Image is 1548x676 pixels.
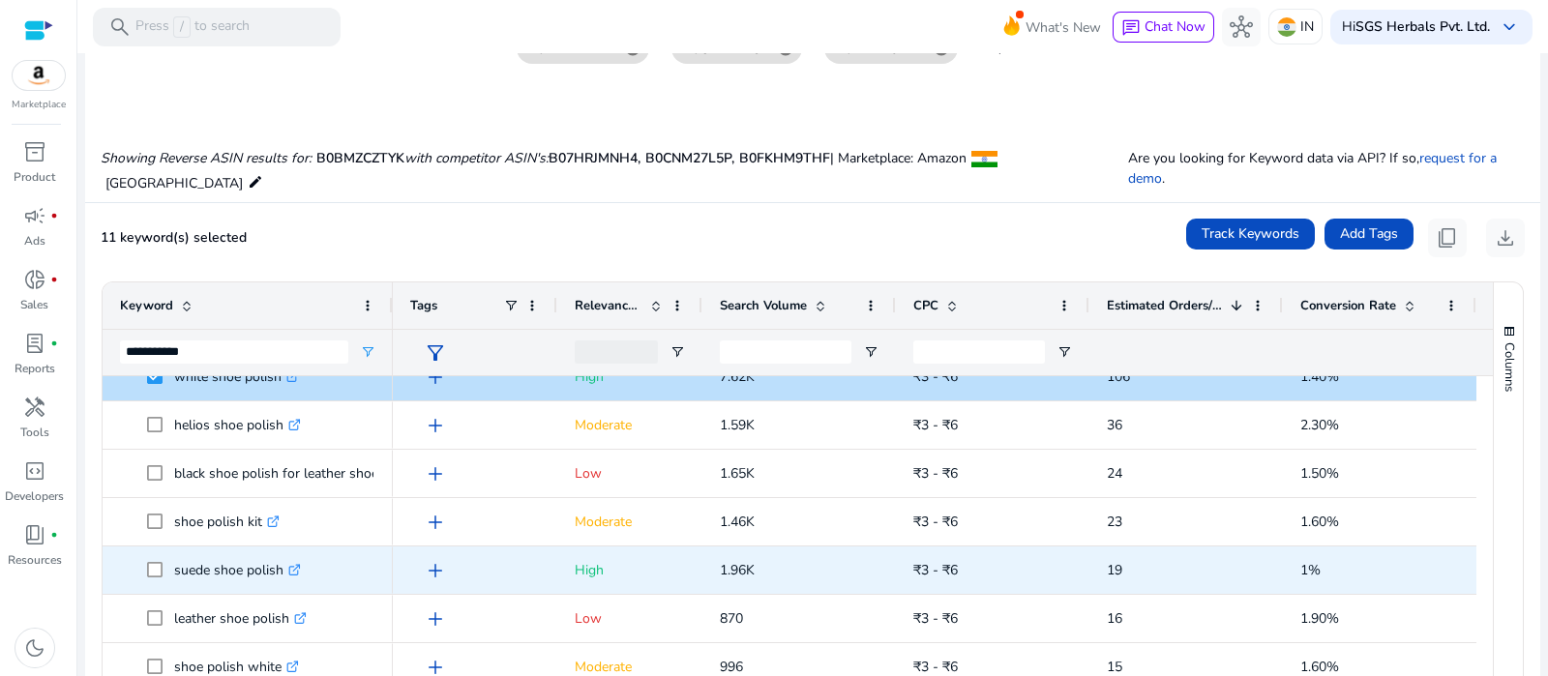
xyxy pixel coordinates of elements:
[575,454,685,493] p: Low
[1230,15,1253,39] span: hub
[101,228,247,247] span: 11 keyword(s) selected
[316,149,404,167] span: B0BMZCZTYK
[1121,18,1141,38] span: chat
[1300,464,1339,483] span: 1.50%
[1107,658,1122,676] span: 15
[1107,609,1122,628] span: 16
[8,551,62,569] p: Resources
[174,454,402,493] p: black shoe polish for leather shoes
[638,149,645,167] span: ,
[1498,15,1521,39] span: keyboard_arrow_down
[174,502,280,542] p: shoe polish kit
[23,204,46,227] span: campaign
[1436,226,1459,250] span: content_copy
[1300,609,1339,628] span: 1.90%
[424,341,447,365] span: filter_alt
[769,40,802,57] mat-icon: cancel
[360,344,375,360] button: Open Filter Menu
[863,344,878,360] button: Open Filter Menu
[1355,17,1490,36] b: SGS Herbals Pvt. Ltd.
[248,170,263,193] mat-icon: edit
[1494,226,1517,250] span: download
[645,149,739,167] span: B0CNM27L5P
[549,149,645,167] span: B07HRJMNH4
[1501,342,1518,392] span: Columns
[1107,297,1223,314] span: Estimated Orders/Month
[1222,8,1261,46] button: hub
[913,561,958,579] span: ₹3 - ₹6
[720,658,743,676] span: 996
[739,149,830,167] span: B0FKHM9THF
[575,405,685,445] p: Moderate
[50,276,58,283] span: fiber_manual_record
[1026,11,1101,44] span: What's New
[1428,219,1467,257] button: content_copy
[720,297,807,314] span: Search Volume
[913,340,1045,364] input: CPC Filter Input
[101,149,312,167] i: Showing Reverse ASIN results for:
[720,416,755,434] span: 1.59K
[720,513,755,531] span: 1.46K
[174,599,307,638] p: leather shoe polish
[720,340,851,364] input: Search Volume Filter Input
[5,487,64,505] p: Developers
[1107,464,1122,483] span: 24
[1107,561,1122,579] span: 19
[20,424,49,441] p: Tools
[1300,658,1339,676] span: 1.60%
[23,396,46,419] span: handyman
[575,550,685,590] p: High
[913,513,958,531] span: ₹3 - ₹6
[404,149,549,167] i: with competitor ASIN's:
[424,511,447,534] span: add
[20,296,48,313] p: Sales
[616,40,649,57] mat-icon: cancel
[1107,513,1122,531] span: 23
[424,414,447,437] span: add
[173,16,191,38] span: /
[14,168,55,186] p: Product
[913,658,958,676] span: ₹3 - ₹6
[410,297,437,314] span: Tags
[925,40,958,57] mat-icon: cancel
[1113,12,1214,43] button: chatChat Now
[135,16,250,38] p: Press to search
[1300,367,1339,386] span: 1.40%
[1486,219,1525,257] button: download
[424,559,447,582] span: add
[424,366,447,389] span: add
[830,149,967,167] span: | Marketplace: Amazon
[120,340,348,364] input: Keyword Filter Input
[1186,219,1315,250] button: Track Keywords
[670,344,685,360] button: Open Filter Menu
[50,531,58,539] span: fiber_manual_record
[1128,148,1525,189] p: Are you looking for Keyword data via API? If so, .
[24,232,45,250] p: Ads
[50,212,58,220] span: fiber_manual_record
[720,367,755,386] span: 7.62K
[23,636,46,660] span: dark_mode
[720,561,755,579] span: 1.96K
[1300,297,1396,314] span: Conversion Rate
[575,502,685,542] p: Moderate
[1300,561,1321,579] span: 1%
[1145,17,1206,36] span: Chat Now
[174,357,299,397] p: white shoe polish
[1300,10,1314,44] p: IN
[15,360,55,377] p: Reports
[575,357,685,397] p: High
[1057,344,1072,360] button: Open Filter Menu
[23,523,46,546] span: book_4
[23,140,46,163] span: inventory_2
[913,464,958,483] span: ₹3 - ₹6
[174,405,301,445] p: helios shoe polish
[23,268,46,291] span: donut_small
[424,462,447,485] span: add
[1300,513,1339,531] span: 1.60%
[1107,416,1122,434] span: 36
[1325,219,1414,250] button: Add Tags
[913,297,938,314] span: CPC
[720,464,755,483] span: 1.65K
[1342,20,1490,34] p: Hi
[1107,367,1130,386] span: 106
